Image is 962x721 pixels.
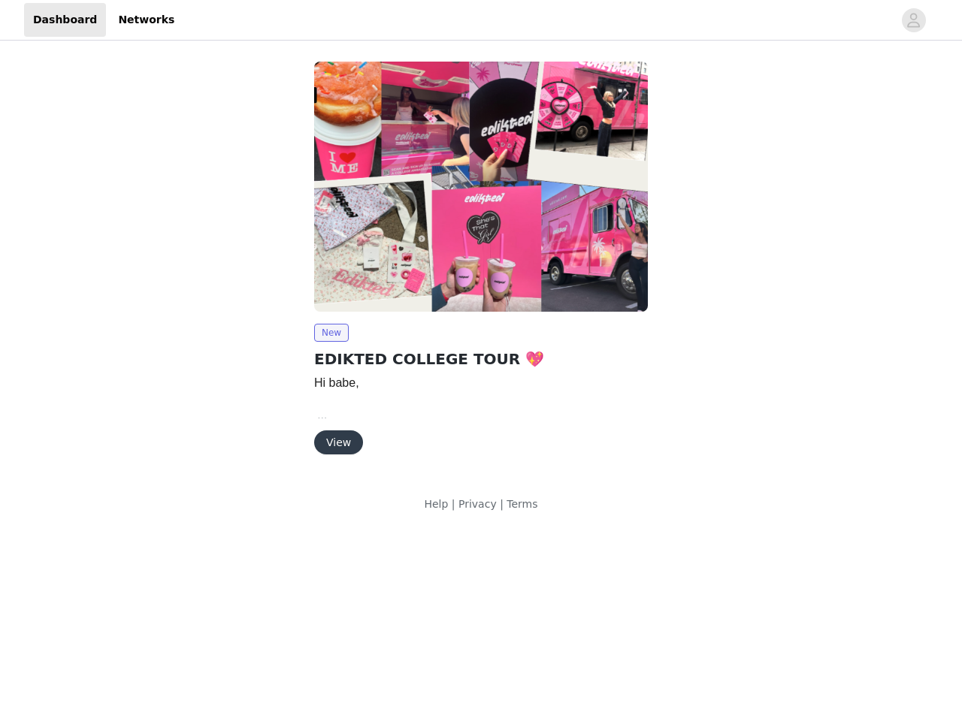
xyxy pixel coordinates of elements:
a: Networks [109,3,183,37]
span: | [452,498,455,510]
a: Terms [507,498,537,510]
a: Privacy [458,498,497,510]
div: avatar [906,8,921,32]
span: New [314,324,349,342]
h2: EDIKTED COLLEGE TOUR 💖 [314,348,648,370]
span: | [500,498,504,510]
a: Help [424,498,448,510]
a: View [314,437,363,448]
a: Dashboard [24,3,106,37]
img: Edikted [314,62,648,312]
button: View [314,430,363,454]
span: Hi babe, [314,376,359,389]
